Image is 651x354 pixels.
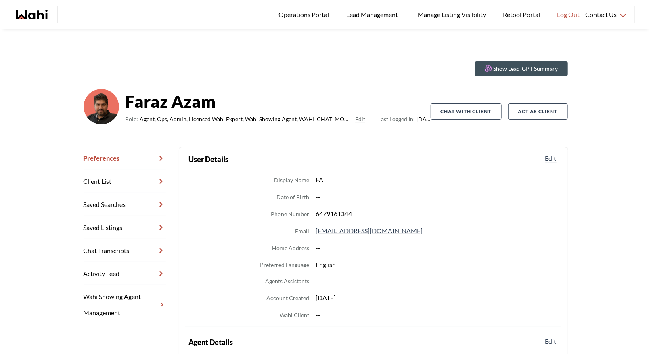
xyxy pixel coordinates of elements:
[378,116,415,122] span: Last Logged In:
[378,114,430,124] span: [DATE]
[266,276,310,286] dt: Agents Assistants
[84,89,119,124] img: d03c15c2156146a3.png
[316,192,558,202] dd: --
[508,103,568,120] button: Act as Client
[274,175,310,185] dt: Display Name
[272,243,310,253] dt: Home Address
[84,170,166,193] a: Client List
[316,175,558,185] dd: FA
[278,9,332,20] span: Operations Portal
[475,61,568,76] button: Show Lead-GPT Summary
[126,114,138,124] span: Role:
[188,337,233,348] h2: Agent Details
[260,260,310,270] dt: Preferred Language
[316,242,558,253] dd: --
[557,9,580,20] span: Log Out
[503,9,542,20] span: Retool Portal
[316,209,558,219] dd: 6479161344
[140,114,352,124] span: Agent, Ops, Admin, Licensed Wahi Expert, Wahi Showing Agent, WAHI_CHAT_MODERATOR
[280,310,310,320] dt: Wahi Client
[84,193,166,216] a: Saved Searches
[355,114,365,124] button: Edit
[346,9,401,20] span: Lead Management
[494,65,558,73] p: Show Lead-GPT Summary
[544,337,558,346] button: Edit
[267,293,310,303] dt: Account Created
[84,262,166,285] a: Activity Feed
[431,103,502,120] button: Chat with client
[84,239,166,262] a: Chat Transcripts
[126,89,431,114] strong: Faraz Azam
[188,154,228,165] h2: User Details
[316,293,558,303] dd: [DATE]
[415,9,488,20] span: Manage Listing Visibility
[16,10,48,19] a: Wahi homepage
[295,226,310,236] dt: Email
[84,285,166,324] a: Wahi Showing Agent Management
[316,259,558,270] dd: English
[271,209,310,219] dt: Phone Number
[84,216,166,239] a: Saved Listings
[544,154,558,163] button: Edit
[277,192,310,202] dt: Date of Birth
[316,310,558,320] dd: --
[316,225,558,236] dd: [EMAIL_ADDRESS][DOMAIN_NAME]
[84,147,166,170] a: Preferences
